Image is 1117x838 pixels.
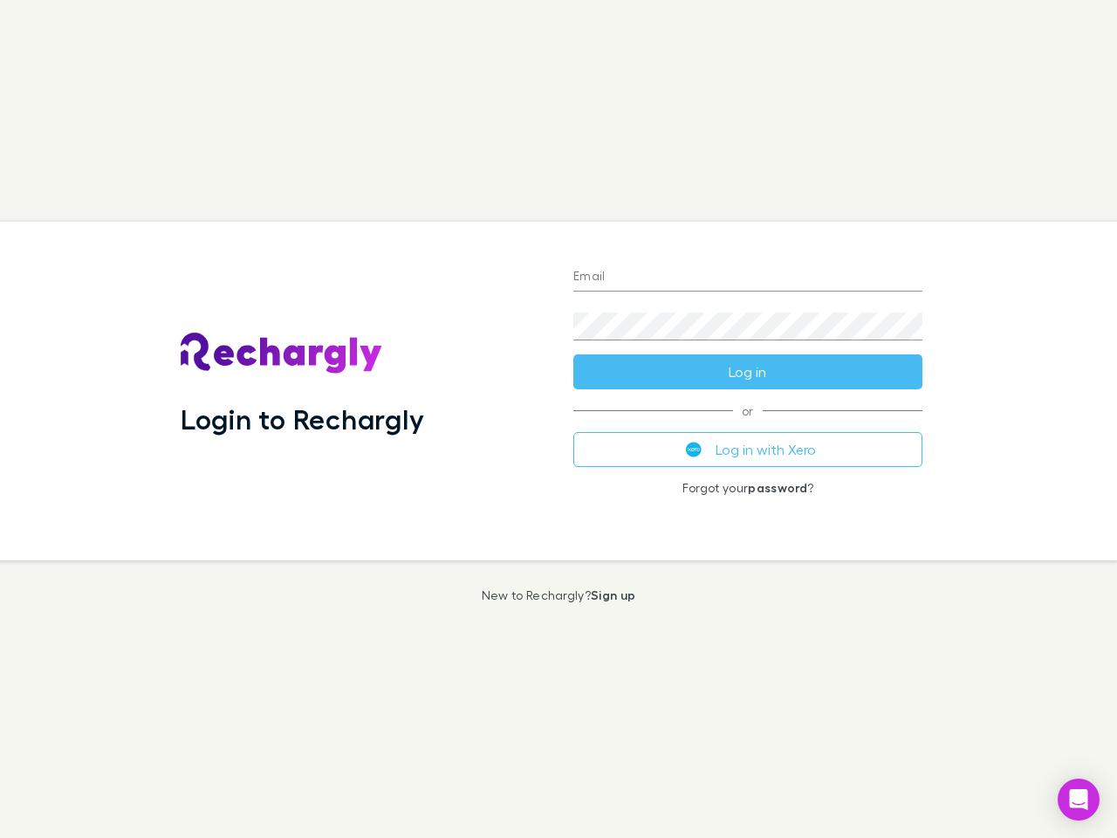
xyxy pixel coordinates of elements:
span: or [573,410,922,411]
h1: Login to Rechargly [181,402,424,436]
a: password [748,480,807,495]
p: Forgot your ? [573,481,922,495]
img: Xero's logo [686,442,702,457]
button: Log in [573,354,922,389]
div: Open Intercom Messenger [1058,779,1100,821]
a: Sign up [591,587,635,602]
p: New to Rechargly? [482,588,636,602]
button: Log in with Xero [573,432,922,467]
img: Rechargly's Logo [181,333,383,374]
